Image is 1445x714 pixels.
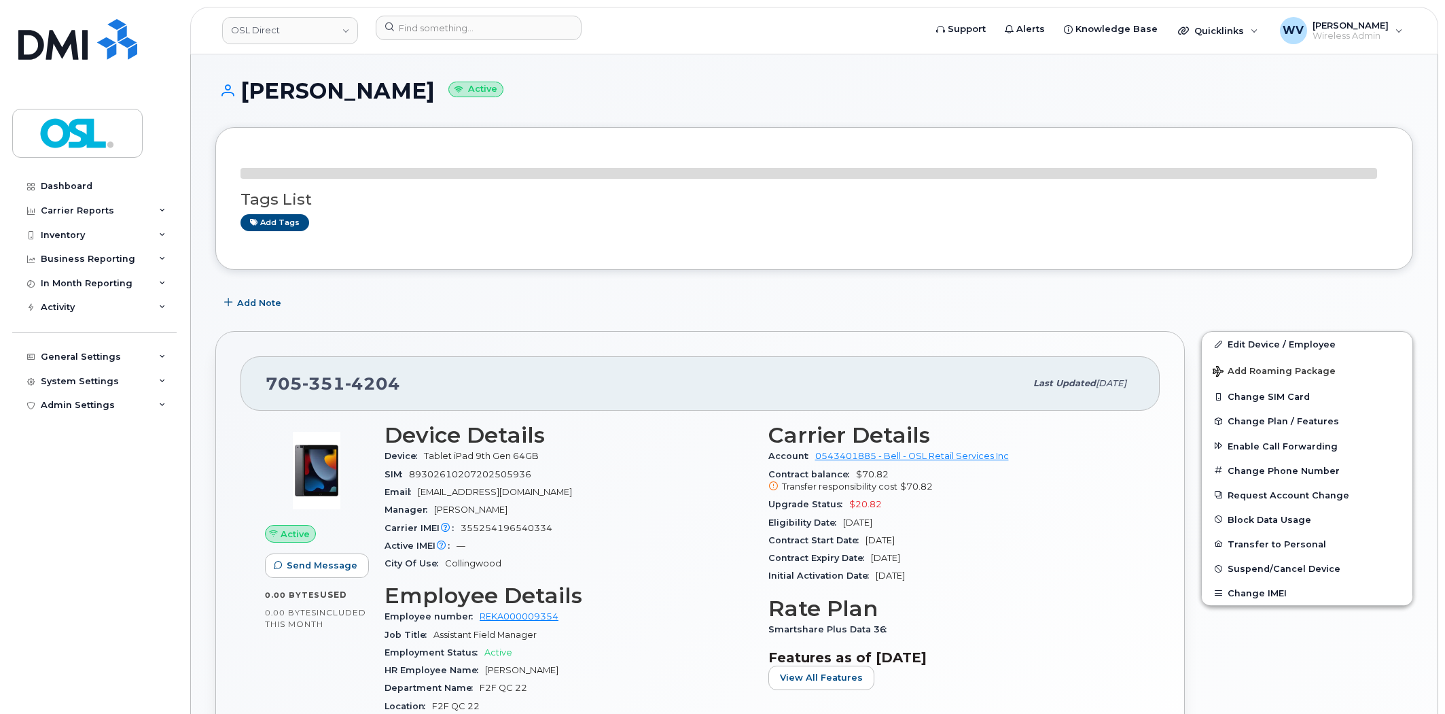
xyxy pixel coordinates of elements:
span: [EMAIL_ADDRESS][DOMAIN_NAME] [418,487,572,497]
span: 0.00 Bytes [265,608,317,617]
span: Smartshare Plus Data 36 [768,624,893,634]
span: 89302610207202505936 [409,469,531,479]
span: [DATE] [843,517,872,528]
span: View All Features [780,671,863,684]
span: [DATE] [871,553,900,563]
a: 0543401885 - Bell - OSL Retail Services Inc [815,451,1009,461]
span: F2F QC 22 [480,683,527,693]
span: Contract balance [768,469,856,479]
span: Manager [385,505,434,515]
span: included this month [265,607,366,630]
h3: Features as of [DATE] [768,649,1136,666]
span: Active [281,528,310,541]
button: Request Account Change [1202,483,1412,507]
button: Send Message [265,554,369,578]
button: Enable Call Forwarding [1202,434,1412,458]
h3: Employee Details [385,583,752,608]
span: Tablet iPad 9th Gen 64GB [424,451,539,461]
span: — [457,541,465,551]
span: Initial Activation Date [768,571,876,581]
img: image20231002-3703462-c5m3jd.jpeg [276,430,357,511]
a: Add tags [240,214,309,231]
span: 4204 [345,373,400,394]
button: Change IMEI [1202,581,1412,605]
span: $70.82 [900,481,933,492]
a: Edit Device / Employee [1202,332,1412,356]
span: Last updated [1033,378,1096,388]
span: SIM [385,469,409,479]
span: Change Plan / Features [1228,416,1339,426]
span: Send Message [287,559,357,572]
h3: Tags List [240,191,1388,208]
span: 705 [266,373,400,394]
span: Location [385,701,432,711]
span: 351 [302,373,345,394]
span: Device [385,451,424,461]
h3: Rate Plan [768,596,1136,621]
button: Block Data Usage [1202,507,1412,532]
span: City Of Use [385,558,445,568]
span: [DATE] [1096,378,1126,388]
span: $70.82 [768,469,1136,494]
span: Job Title [385,630,433,640]
span: Suspend/Cancel Device [1228,564,1340,574]
span: HR Employee Name [385,665,485,675]
span: Add Note [237,296,281,309]
span: Carrier IMEI [385,523,461,533]
span: [DATE] [876,571,905,581]
span: F2F QC 22 [432,701,480,711]
span: Add Roaming Package [1213,366,1336,379]
small: Active [448,82,503,97]
button: Change SIM Card [1202,384,1412,409]
a: REKA000009354 [480,611,558,622]
span: Contract Expiry Date [768,553,871,563]
span: $20.82 [849,499,882,509]
button: Add Note [215,290,293,315]
button: Transfer to Personal [1202,532,1412,556]
span: Contract Start Date [768,535,866,545]
span: Eligibility Date [768,517,843,528]
span: Transfer responsibility cost [782,481,897,492]
span: Assistant Field Manager [433,630,537,640]
span: 0.00 Bytes [265,590,320,600]
span: 355254196540334 [461,523,552,533]
button: Change Plan / Features [1202,409,1412,433]
button: Suspend/Cancel Device [1202,556,1412,581]
h1: [PERSON_NAME] [215,79,1413,103]
span: Active IMEI [385,541,457,551]
button: Add Roaming Package [1202,356,1412,384]
span: [PERSON_NAME] [434,505,507,515]
button: Change Phone Number [1202,458,1412,483]
span: Enable Call Forwarding [1228,441,1338,451]
span: Email [385,487,418,497]
span: [PERSON_NAME] [485,665,558,675]
h3: Carrier Details [768,423,1136,447]
h3: Device Details [385,423,752,447]
span: Account [768,451,815,461]
span: Upgrade Status [768,499,849,509]
button: View All Features [768,666,874,690]
span: [DATE] [866,535,895,545]
span: Department Name [385,683,480,693]
span: Active [484,647,512,658]
span: Employee number [385,611,480,622]
span: used [320,590,347,600]
span: Collingwood [445,558,501,568]
span: Employment Status [385,647,484,658]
